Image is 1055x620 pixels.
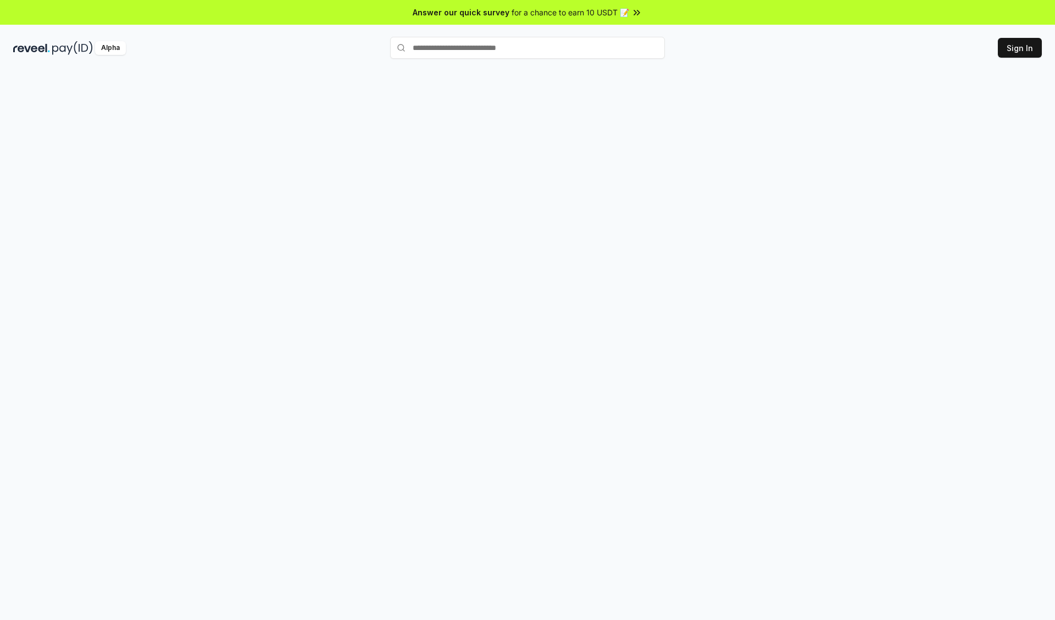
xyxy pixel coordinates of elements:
span: Answer our quick survey [413,7,509,18]
span: for a chance to earn 10 USDT 📝 [512,7,629,18]
div: Alpha [95,41,126,55]
img: pay_id [52,41,93,55]
img: reveel_dark [13,41,50,55]
button: Sign In [998,38,1042,58]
